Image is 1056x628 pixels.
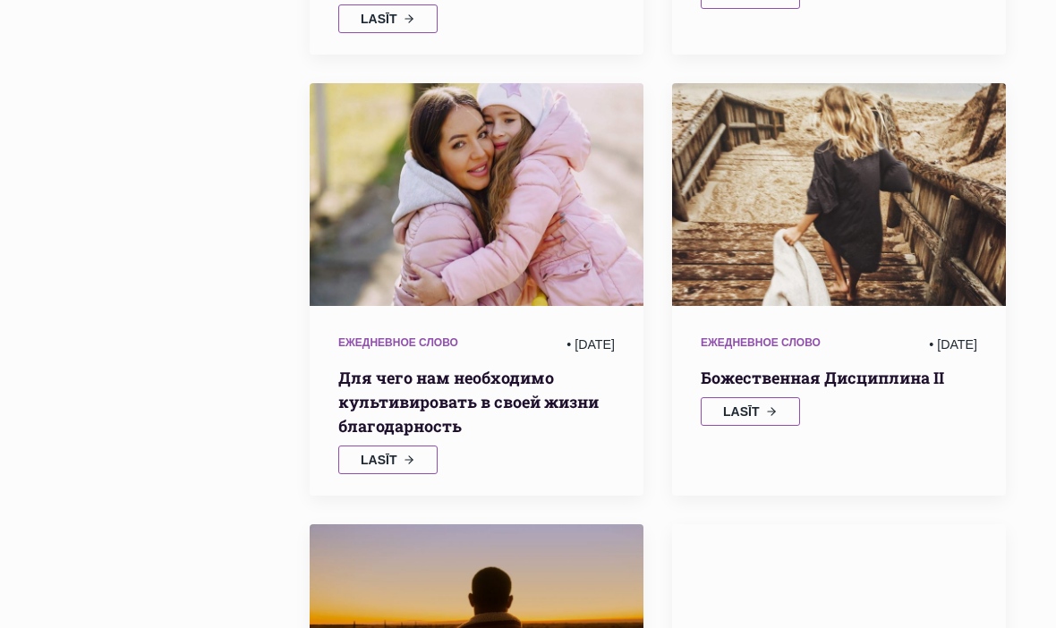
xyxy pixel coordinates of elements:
[361,454,396,466] span: Lasīt
[477,335,616,355] span: • [DATE]
[338,4,438,33] a: Lasīt
[361,13,396,25] span: Lasīt
[338,446,438,474] a: Lasīt
[723,405,759,418] span: Lasīt
[701,336,821,349] a: Ежедневное слово
[839,335,978,355] span: • [DATE]
[701,397,800,426] a: Lasīt
[338,366,615,438] a: Для чего нам необходимо культивировать в своей жизни благодарность
[338,336,458,349] a: Ежедневное слово
[701,366,977,390] a: Божественная Дисциплина II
